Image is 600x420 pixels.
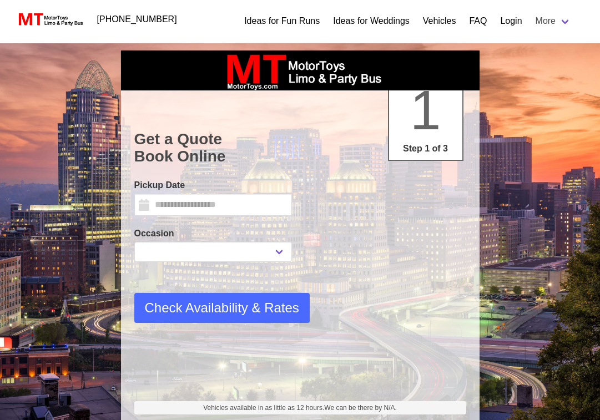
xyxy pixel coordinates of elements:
button: Check Availability & Rates [134,293,310,323]
span: Vehicles available in as little as 12 hours. [203,403,397,413]
a: [PHONE_NUMBER] [90,8,184,31]
p: Step 1 of 3 [394,142,458,155]
span: Check Availability & Rates [145,298,299,318]
a: More [529,10,578,32]
img: MotorToys Logo [16,12,84,27]
img: box_logo_brand.jpeg [217,50,384,90]
label: Occasion [134,227,292,240]
span: 1 [410,79,441,141]
a: Ideas for Weddings [333,14,410,28]
a: Login [500,14,522,28]
a: Vehicles [423,14,456,28]
a: FAQ [469,14,487,28]
h1: Get a Quote Book Online [134,130,466,165]
a: Ideas for Fun Runs [244,14,320,28]
label: Pickup Date [134,179,292,192]
span: We can be there by N/A. [324,404,397,412]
